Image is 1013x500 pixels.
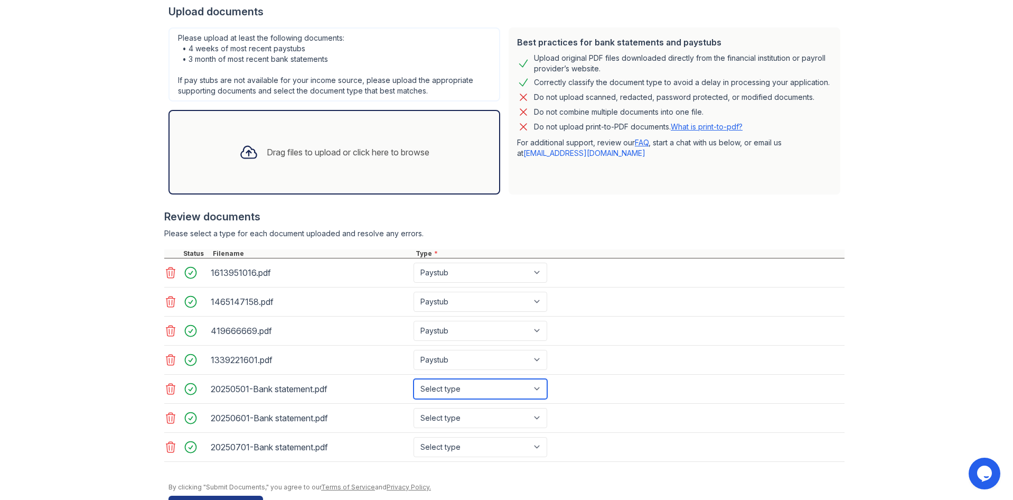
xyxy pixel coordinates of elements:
[517,36,832,49] div: Best practices for bank statements and paystubs
[387,483,431,491] a: Privacy Policy.
[267,146,429,159] div: Drag files to upload or click here to browse
[168,483,845,492] div: By clicking "Submit Documents," you agree to our and
[164,228,845,239] div: Please select a type for each document uploaded and resolve any errors.
[671,122,743,131] a: What is print-to-pdf?
[168,27,500,101] div: Please upload at least the following documents: • 4 weeks of most recent paystubs • 3 month of mo...
[211,249,414,258] div: Filename
[164,209,845,224] div: Review documents
[168,4,845,19] div: Upload documents
[414,249,845,258] div: Type
[969,458,1002,489] iframe: chat widget
[211,264,409,281] div: 1613951016.pdf
[635,138,649,147] a: FAQ
[211,439,409,456] div: 20250701-Bank statement.pdf
[523,149,645,158] a: [EMAIL_ADDRESS][DOMAIN_NAME]
[211,351,409,368] div: 1339221601.pdf
[211,322,409,339] div: 419666669.pdf
[211,381,409,397] div: 20250501-Bank statement.pdf
[517,137,832,159] p: For additional support, review our , start a chat with us below, or email us at
[211,293,409,310] div: 1465147158.pdf
[534,53,832,74] div: Upload original PDF files downloaded directly from the financial institution or payroll provider’...
[321,483,375,491] a: Terms of Service
[534,91,814,104] div: Do not upload scanned, redacted, password protected, or modified documents.
[534,122,743,132] p: Do not upload print-to-PDF documents.
[534,76,830,89] div: Correctly classify the document type to avoid a delay in processing your application.
[534,106,704,118] div: Do not combine multiple documents into one file.
[211,410,409,427] div: 20250601-Bank statement.pdf
[181,249,211,258] div: Status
